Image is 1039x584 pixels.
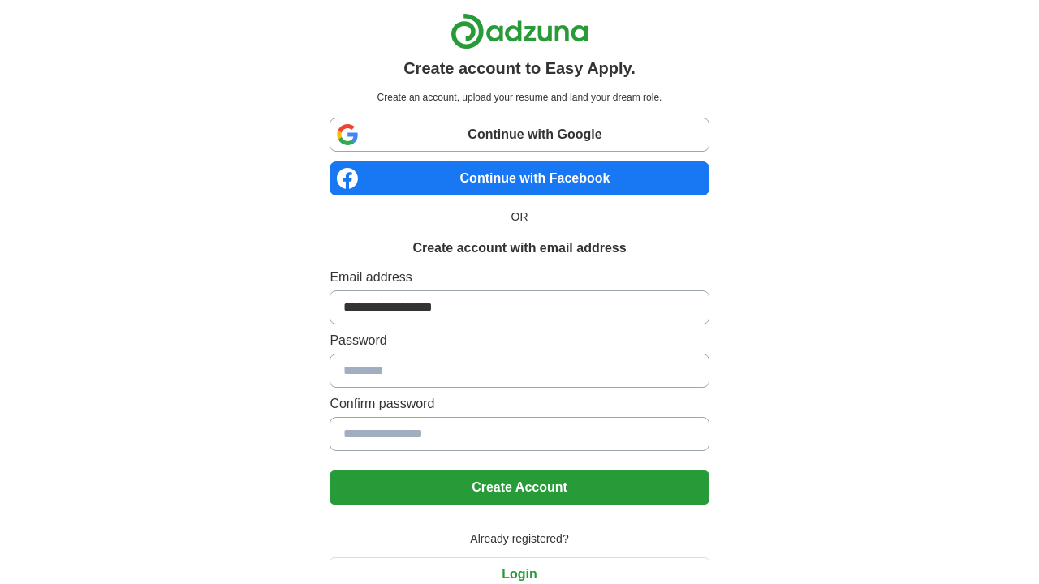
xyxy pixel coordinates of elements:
a: Continue with Google [330,118,709,152]
a: Continue with Facebook [330,161,709,195]
p: Create an account, upload your resume and land your dream role. [333,90,705,105]
a: Login [330,567,709,581]
label: Password [330,331,709,350]
img: Adzuna logo [451,13,588,49]
label: Confirm password [330,394,709,414]
h1: Create account to Easy Apply. [403,56,636,80]
span: OR [502,208,538,225]
label: Email address [330,268,709,287]
h1: Create account with email address [412,238,626,258]
span: Already registered? [460,530,578,547]
button: Create Account [330,470,709,505]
